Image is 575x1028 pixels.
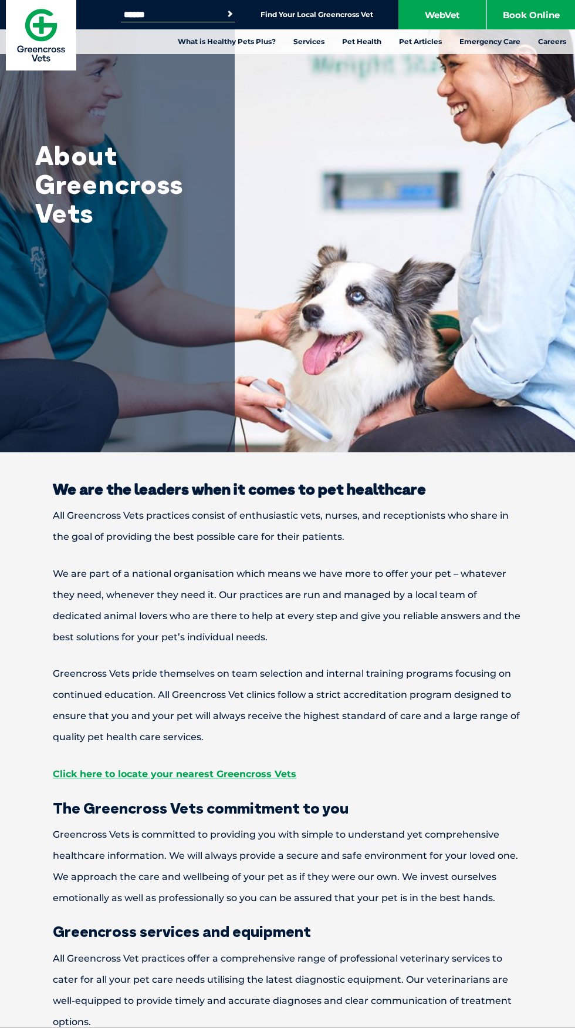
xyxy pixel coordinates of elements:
a: Emergency Care [451,29,529,54]
a: Careers [529,29,575,54]
a: Find Your Local Greencross Vet [261,10,373,19]
span: Greencross services and equipment [53,922,311,941]
h1: About Greencross Vets [35,141,223,227]
p: We are part of a national organisation which means we have more to offer your pet – whatever they... [12,563,563,648]
a: Pet Articles [390,29,451,54]
button: Search [224,8,236,20]
a: What is Healthy Pets Plus? [169,29,285,54]
p: Greencross Vets is committed to providing you with simple to understand yet comprehensive healthc... [12,824,563,909]
p: Greencross Vets pride themselves on team selection and internal training programs focusing on con... [12,663,563,748]
a: Click here to locate your nearest Greencross Vets [53,768,296,780]
p: All Greencross Vets practices consist of enthusiastic vets, nurses, and receptionists who share i... [12,505,563,547]
a: Services [285,29,333,54]
h2: The Greencross Vets commitment to you [12,801,563,816]
a: Pet Health [333,29,390,54]
strong: We are the leaders when it comes to pet healthcare [53,479,426,499]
